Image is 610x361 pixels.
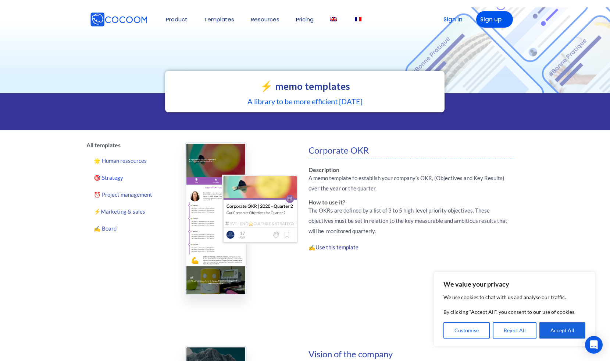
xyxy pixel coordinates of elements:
[86,220,174,237] a: ✍️ Board
[172,81,437,91] h2: ⚡️ memo templates
[308,199,515,205] h6: How to use it?
[86,186,174,203] a: ⏰ Project management
[539,322,585,339] button: Accept All
[251,17,279,22] a: Resources
[166,17,188,22] a: Product
[493,322,537,339] button: Reject All
[443,322,490,339] button: Customise
[86,169,174,186] a: 🎯 Strategy
[86,152,174,169] a: 🌟 Human ressources
[296,17,314,22] a: Pricing
[315,244,358,250] a: Use this template
[86,203,174,220] a: ⚡️Marketing & sales
[443,293,585,302] p: We use cookies to chat with us and analyse our traffic.
[308,167,515,173] h6: Description
[476,11,513,28] a: Sign up
[308,146,515,155] h4: Corporate OKR
[308,350,515,358] h4: Vision of the company
[204,17,234,22] a: Templates
[585,336,603,354] div: Open Intercom Messenger
[355,17,361,21] img: French
[443,308,585,316] p: By clicking "Accept All", you consent to our use of cookies.
[308,173,515,193] p: A memo template to establish your company’s OKR, (Objectives and Key Results) over the year or th...
[308,205,515,236] p: The OKRs are defined by a list of 3 to 5 high-level priority objectives. These objectives must be...
[172,98,437,105] h5: A library to be more efficient [DATE]
[443,280,585,288] p: We value your privacy
[308,244,360,250] strong: ✍️
[90,12,147,27] img: Cocoom
[330,17,337,21] img: English
[86,142,174,148] h6: All templates
[432,11,469,28] a: Sign in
